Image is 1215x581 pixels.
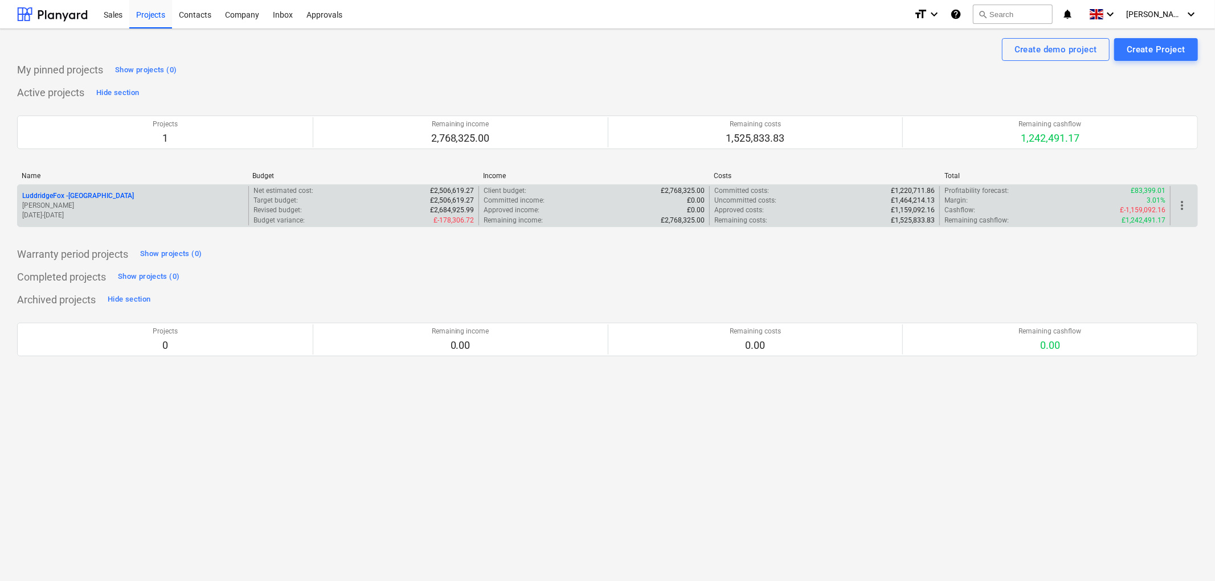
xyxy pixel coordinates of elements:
p: [DATE] - [DATE] [22,211,244,220]
p: Completed projects [17,270,106,284]
p: Projects [153,327,178,336]
div: Income [483,172,705,180]
div: Name [22,172,243,180]
p: Revised budget : [253,205,302,215]
div: Total [944,172,1166,180]
p: Active projects [17,86,84,100]
p: £1,220,711.86 [891,186,935,196]
p: £0.00 [687,205,705,215]
iframe: Chat Widget [1158,526,1215,581]
p: Remaining cashflow : [944,216,1009,225]
div: Show projects (0) [118,270,179,283]
i: Knowledge base [950,7,962,21]
p: 0.00 [730,339,781,352]
p: £2,768,325.00 [661,216,705,225]
span: search [978,10,987,19]
p: 3.01% [1147,196,1165,205]
div: Show projects (0) [140,248,202,261]
p: £1,159,092.16 [891,205,935,215]
button: Hide section [93,84,142,102]
p: Remaining income [431,120,490,129]
p: Archived projects [17,293,96,307]
p: 0.00 [432,339,489,352]
div: Show projects (0) [115,64,177,77]
p: Committed costs : [714,186,769,196]
p: Remaining income : [484,216,543,225]
p: Projects [153,120,178,129]
button: Create Project [1114,38,1198,61]
p: 0 [153,339,178,352]
p: £2,684,925.99 [430,205,474,215]
div: Create Project [1127,42,1185,57]
button: Create demo project [1002,38,1110,61]
p: 1,242,491.17 [1019,131,1082,145]
p: Remaining costs [726,120,784,129]
p: 0.00 [1019,339,1082,352]
i: keyboard_arrow_down [1184,7,1198,21]
p: Budget variance : [253,216,305,225]
span: [PERSON_NAME] [1126,10,1183,19]
p: Margin : [944,196,968,205]
i: keyboard_arrow_down [1103,7,1117,21]
p: Client budget : [484,186,526,196]
p: £0.00 [687,196,705,205]
button: Search [973,5,1053,24]
div: Hide section [96,86,139,100]
p: Approved income : [484,205,539,215]
button: Show projects (0) [112,61,179,79]
i: notifications [1062,7,1073,21]
p: Target budget : [253,196,298,205]
p: Remaining cashflow [1019,120,1082,129]
p: Cashflow : [944,205,975,215]
p: Warranty period projects [17,248,128,261]
p: £-1,159,092.16 [1120,205,1165,215]
div: LuddridgeFox -[GEOGRAPHIC_DATA][PERSON_NAME][DATE]-[DATE] [22,191,244,220]
p: Profitability forecast : [944,186,1009,196]
p: £83,399.01 [1131,186,1165,196]
p: £1,242,491.17 [1122,216,1165,225]
div: Costs [714,172,935,180]
p: Remaining income [432,327,489,336]
p: Committed income : [484,196,545,205]
p: Remaining costs : [714,216,767,225]
p: £1,464,214.13 [891,196,935,205]
p: My pinned projects [17,63,103,77]
p: Remaining cashflow [1019,327,1082,336]
p: £-178,306.72 [433,216,474,225]
span: more_vert [1175,199,1189,212]
p: LuddridgeFox - [GEOGRAPHIC_DATA] [22,191,134,201]
div: Budget [252,172,474,180]
div: Hide section [108,293,150,306]
p: 1,525,833.83 [726,131,784,145]
button: Hide section [105,291,153,309]
button: Show projects (0) [137,245,204,263]
p: £1,525,833.83 [891,216,935,225]
p: Approved costs : [714,205,764,215]
p: £2,768,325.00 [661,186,705,196]
div: Create demo project [1014,42,1097,57]
p: 1 [153,131,178,145]
p: Remaining costs [730,327,781,336]
i: keyboard_arrow_down [927,7,941,21]
p: £2,506,619.27 [430,186,474,196]
p: Net estimated cost : [253,186,313,196]
button: Show projects (0) [115,268,182,286]
p: [PERSON_NAME] [22,201,244,211]
p: £2,506,619.27 [430,196,474,205]
p: 2,768,325.00 [431,131,490,145]
i: format_size [914,7,927,21]
p: Uncommitted costs : [714,196,776,205]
